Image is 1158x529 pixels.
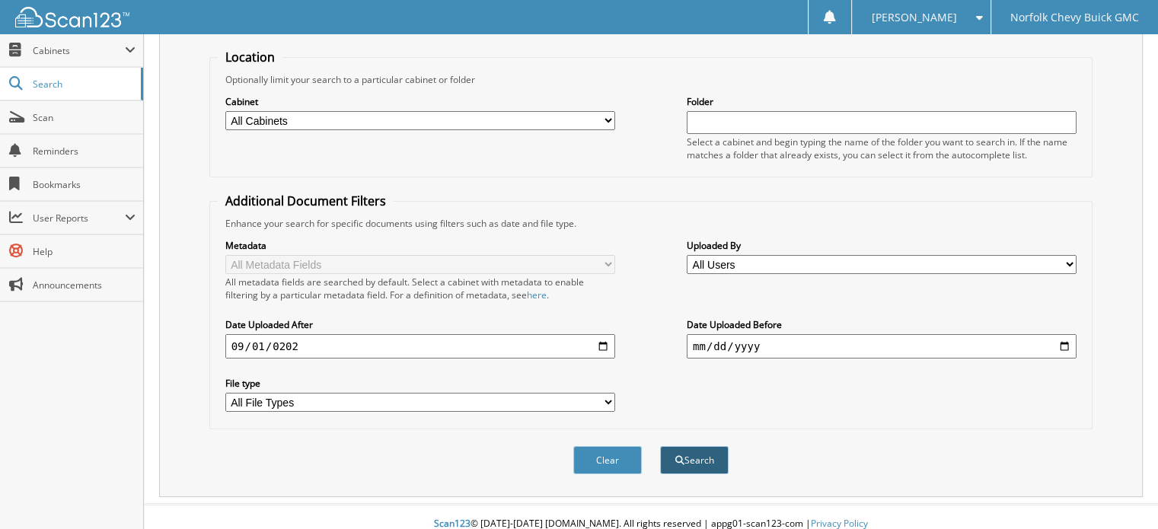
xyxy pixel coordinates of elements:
[687,135,1077,161] div: Select a cabinet and begin typing the name of the folder you want to search in. If the name match...
[33,212,125,225] span: User Reports
[33,145,136,158] span: Reminders
[33,245,136,258] span: Help
[33,78,133,91] span: Search
[687,95,1077,108] label: Folder
[687,334,1077,359] input: end
[687,318,1077,331] label: Date Uploaded Before
[33,44,125,57] span: Cabinets
[218,217,1085,230] div: Enhance your search for specific documents using filters such as date and file type.
[218,49,282,65] legend: Location
[218,193,394,209] legend: Additional Document Filters
[660,446,729,474] button: Search
[225,95,615,108] label: Cabinet
[1010,13,1139,22] span: Norfolk Chevy Buick GMC
[573,446,642,474] button: Clear
[527,288,547,301] a: here
[218,73,1085,86] div: Optionally limit your search to a particular cabinet or folder
[225,276,615,301] div: All metadata fields are searched by default. Select a cabinet with metadata to enable filtering b...
[225,334,615,359] input: start
[225,377,615,390] label: File type
[33,178,136,191] span: Bookmarks
[687,239,1077,252] label: Uploaded By
[15,7,129,27] img: scan123-logo-white.svg
[225,239,615,252] label: Metadata
[225,318,615,331] label: Date Uploaded After
[1082,456,1158,529] iframe: Chat Widget
[33,111,136,124] span: Scan
[871,13,956,22] span: [PERSON_NAME]
[33,279,136,292] span: Announcements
